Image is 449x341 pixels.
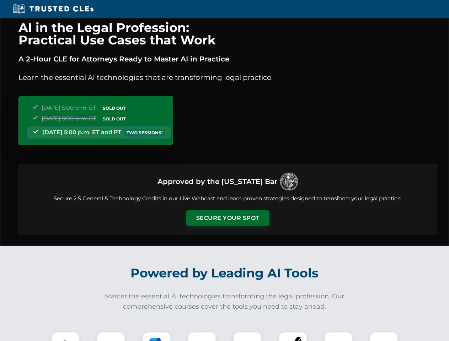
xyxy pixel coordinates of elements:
button: Secure Your Spot [186,210,269,226]
span: [DATE] 5:00 p.m. ET [42,104,96,111]
p: Learn the essential AI technologies that are transforming legal practice. [18,72,437,83]
img: Trusted CLEs [11,4,96,14]
p: Master the essential AI technologies transforming the legal profession. Our comprehensive courses... [100,291,349,312]
h2: Powered by Leading AI Tools [28,261,422,286]
h1: AI in the Legal Profession: Practical Use Cases that Work [18,21,437,46]
p: Secure 2.5 General & Technology Credits in our Live Webcast and learn proven strategies designed ... [27,195,428,203]
h3: Approved by the [US_STATE] Bar [157,175,277,188]
img: Logo [280,173,298,190]
span: SOLD OUT [100,104,128,112]
span: SOLD OUT [100,115,128,123]
span: [DATE] 5:00 p.m. ET [42,115,96,122]
p: A 2-Hour CLE for Attorneys Ready to Master AI in Practice [18,53,437,65]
